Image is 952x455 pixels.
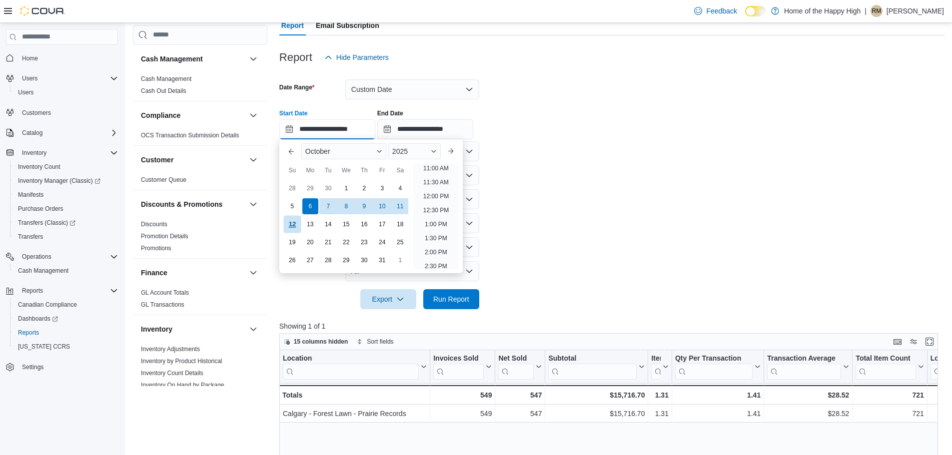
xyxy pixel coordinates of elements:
[356,234,372,250] div: day-23
[356,252,372,268] div: day-30
[141,232,188,240] span: Promotion Details
[2,71,122,85] button: Users
[548,354,637,379] div: Subtotal
[374,252,390,268] div: day-31
[651,354,661,379] div: Items Per Transaction
[745,6,766,16] input: Dark Mode
[423,289,479,309] button: Run Report
[366,289,410,309] span: Export
[22,287,43,295] span: Reports
[10,264,122,278] button: Cash Management
[301,143,386,159] div: Button. Open the month selector. October is currently selected.
[367,338,393,346] span: Sort fields
[392,216,408,232] div: day-18
[302,198,318,214] div: day-6
[356,162,372,178] div: Th
[141,199,222,209] h3: Discounts & Promotions
[433,354,484,379] div: Invoices Sold
[374,216,390,232] div: day-17
[247,53,259,65] button: Cash Management
[10,230,122,244] button: Transfers
[338,234,354,250] div: day-22
[10,340,122,354] button: [US_STATE] CCRS
[421,246,451,258] li: 2:00 PM
[498,354,542,379] button: Net Sold
[2,360,122,374] button: Settings
[767,354,841,363] div: Transaction Average
[784,5,861,17] p: Home of the Happy High
[374,234,390,250] div: day-24
[10,202,122,216] button: Purchase Orders
[10,160,122,174] button: Inventory Count
[302,252,318,268] div: day-27
[247,267,259,279] button: Finance
[282,389,427,401] div: Totals
[356,198,372,214] div: day-9
[320,162,336,178] div: Tu
[141,289,189,296] a: GL Account Totals
[14,327,43,339] a: Reports
[2,284,122,298] button: Reports
[745,16,746,17] span: Dark Mode
[141,324,245,334] button: Inventory
[283,143,299,159] button: Previous Month
[690,1,741,21] a: Feedback
[421,218,451,230] li: 1:00 PM
[338,162,354,178] div: We
[141,289,189,297] span: GL Account Totals
[141,87,186,94] a: Cash Out Details
[10,174,122,188] a: Inventory Manager (Classic)
[388,143,441,159] div: Button. Open the year selector. 2025 is currently selected.
[279,321,945,331] p: Showing 1 of 1
[320,180,336,196] div: day-30
[14,313,62,325] a: Dashboards
[856,354,924,379] button: Total Item Count
[283,408,427,420] div: Calgary - Forest Lawn - Prairie Records
[141,220,167,228] span: Discounts
[421,232,451,244] li: 1:30 PM
[419,162,453,174] li: 11:00 AM
[421,260,451,272] li: 2:30 PM
[706,6,737,16] span: Feedback
[353,336,397,348] button: Sort fields
[141,369,203,377] span: Inventory Count Details
[14,175,118,187] span: Inventory Manager (Classic)
[305,147,330,155] span: October
[392,252,408,268] div: day-1
[141,54,245,64] button: Cash Management
[133,73,267,101] div: Cash Management
[18,127,118,139] span: Catalog
[2,250,122,264] button: Operations
[419,190,453,202] li: 12:00 PM
[392,234,408,250] div: day-25
[465,171,473,179] button: Open list of options
[320,198,336,214] div: day-7
[856,408,924,420] div: 721
[141,244,171,252] span: Promotions
[6,47,118,401] nav: Complex example
[283,354,427,379] button: Location
[284,252,300,268] div: day-26
[498,408,542,420] div: 547
[283,354,419,379] div: Location
[302,216,318,232] div: day-13
[141,382,224,389] a: Inventory On Hand by Package
[302,180,318,196] div: day-29
[892,336,904,348] button: Keyboard shortcuts
[887,5,944,17] p: [PERSON_NAME]
[22,253,51,261] span: Operations
[377,109,403,117] label: End Date
[675,354,753,363] div: Qty Per Transaction
[14,341,74,353] a: [US_STATE] CCRS
[374,198,390,214] div: day-10
[392,162,408,178] div: Sa
[18,219,75,227] span: Transfers (Classic)
[498,354,534,363] div: Net Sold
[14,313,118,325] span: Dashboards
[141,132,239,139] a: OCS Transaction Submission Details
[141,301,184,309] span: GL Transactions
[279,83,315,91] label: Date Range
[2,126,122,140] button: Catalog
[18,147,118,159] span: Inventory
[281,15,304,35] span: Report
